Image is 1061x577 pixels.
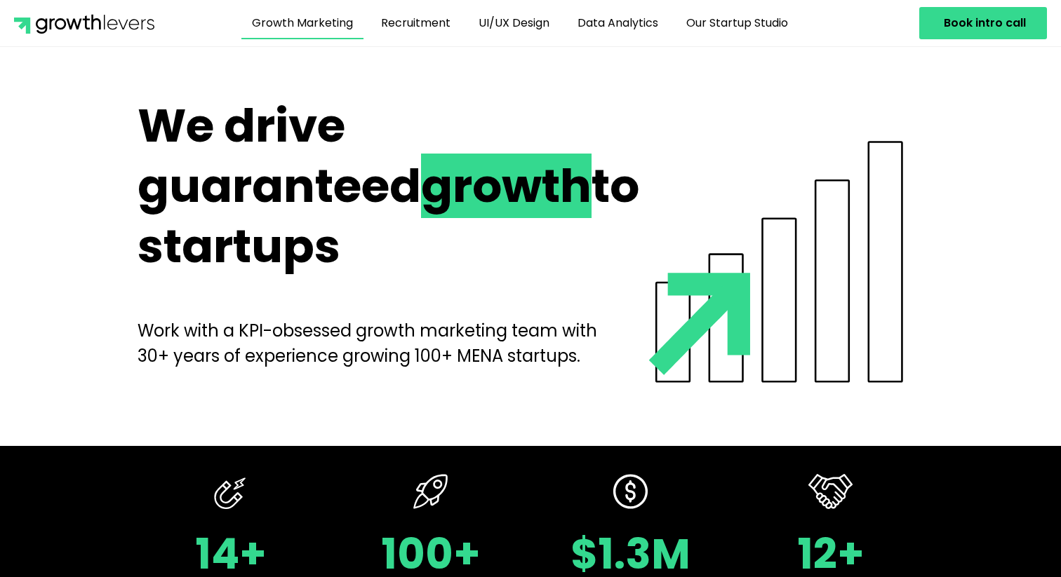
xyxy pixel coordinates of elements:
h2: 100+ [359,533,502,575]
a: Growth Marketing [241,7,363,39]
a: Our Startup Studio [676,7,799,39]
h2: 12+ [759,533,902,575]
nav: Menu [169,7,872,39]
a: Book intro call [919,7,1047,39]
p: Work with a KPI-obsessed growth marketing team with 30+ years of experience growing 100+ MENA sta... [138,318,603,369]
h2: $1.3M [559,533,702,575]
h2: 14+ [159,533,302,575]
span: growth [421,154,592,218]
span: Book intro call [944,18,1026,29]
a: Recruitment [371,7,461,39]
a: Data Analytics [567,7,669,39]
h2: We drive guaranteed to startups [138,96,603,276]
a: UI/UX Design [468,7,560,39]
